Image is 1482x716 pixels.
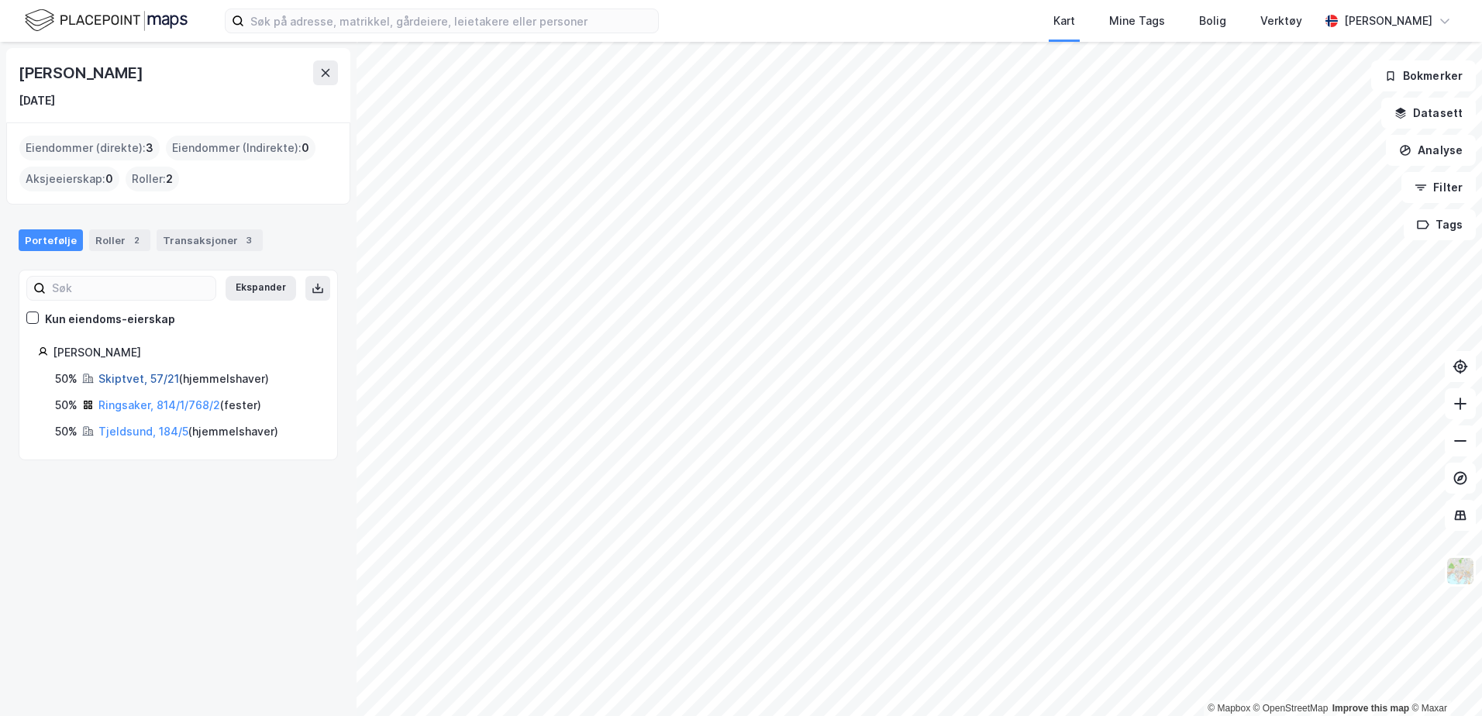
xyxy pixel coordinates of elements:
a: Mapbox [1208,703,1250,714]
iframe: Chat Widget [1404,642,1482,716]
div: 50% [55,370,78,388]
div: Kart [1053,12,1075,30]
div: Bolig [1199,12,1226,30]
a: Ringsaker, 814/1/768/2 [98,398,220,411]
div: Kun eiendoms-eierskap [45,310,175,329]
span: 3 [146,139,153,157]
div: [PERSON_NAME] [53,343,319,362]
div: 50% [55,396,78,415]
span: 2 [166,170,173,188]
div: Aksjeeierskap : [19,167,119,191]
div: 3 [241,232,257,248]
span: 0 [105,170,113,188]
div: ( hjemmelshaver ) [98,370,269,388]
div: Portefølje [19,229,83,251]
div: Verktøy [1260,12,1302,30]
button: Bokmerker [1371,60,1476,91]
div: 50% [55,422,78,441]
div: Roller : [126,167,179,191]
div: Mine Tags [1109,12,1165,30]
div: 2 [129,232,144,248]
div: ( hjemmelshaver ) [98,422,278,441]
span: 0 [302,139,309,157]
div: [DATE] [19,91,55,110]
input: Søk på adresse, matrikkel, gårdeiere, leietakere eller personer [244,9,658,33]
div: Eiendommer (direkte) : [19,136,160,160]
button: Ekspander [226,276,296,301]
button: Analyse [1386,135,1476,166]
a: Tjeldsund, 184/5 [98,425,188,438]
a: OpenStreetMap [1253,703,1329,714]
div: [PERSON_NAME] [1344,12,1432,30]
div: ( fester ) [98,396,261,415]
button: Tags [1404,209,1476,240]
img: logo.f888ab2527a4732fd821a326f86c7f29.svg [25,7,188,34]
img: Z [1446,556,1475,586]
div: Roller [89,229,150,251]
div: [PERSON_NAME] [19,60,146,85]
a: Skiptvet, 57/21 [98,372,179,385]
input: Søk [46,277,215,300]
div: Eiendommer (Indirekte) : [166,136,315,160]
button: Filter [1401,172,1476,203]
a: Improve this map [1332,703,1409,714]
button: Datasett [1381,98,1476,129]
div: Transaksjoner [157,229,263,251]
